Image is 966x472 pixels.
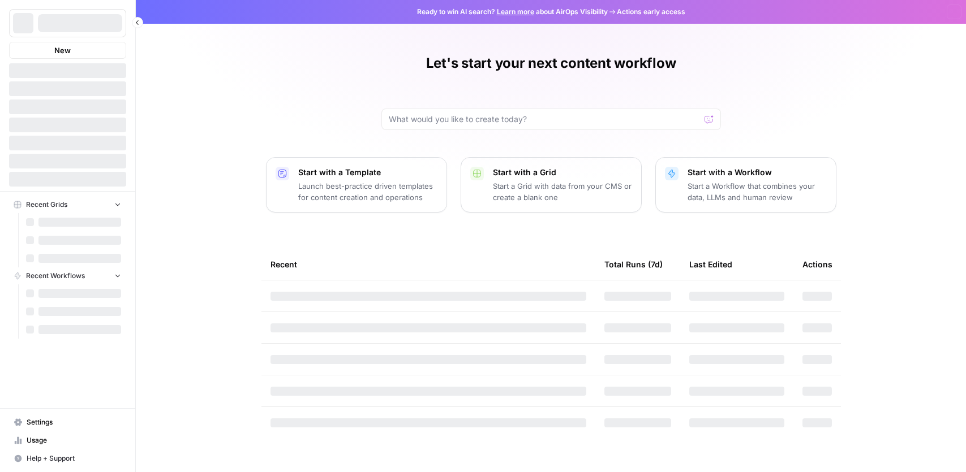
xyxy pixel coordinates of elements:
span: Actions early access [617,7,685,17]
a: Settings [9,413,126,431]
button: Recent Grids [9,196,126,213]
span: Recent Workflows [26,271,85,281]
button: Start with a GridStart a Grid with data from your CMS or create a blank one [461,157,642,213]
input: What would you like to create today? [389,114,700,125]
span: Help + Support [27,453,121,464]
h1: Let's start your next content workflow [426,54,676,72]
span: New [54,45,71,56]
p: Start with a Grid [493,167,632,178]
button: New [9,42,126,59]
p: Launch best-practice driven templates for content creation and operations [298,180,437,203]
p: Start a Workflow that combines your data, LLMs and human review [688,180,827,203]
span: Ready to win AI search? about AirOps Visibility [417,7,608,17]
p: Start with a Workflow [688,167,827,178]
button: Start with a WorkflowStart a Workflow that combines your data, LLMs and human review [655,157,836,213]
div: Recent [271,249,586,280]
a: Usage [9,431,126,449]
button: Recent Workflows [9,267,126,284]
span: Usage [27,435,121,445]
a: Learn more [497,7,534,16]
div: Actions [802,249,832,280]
button: Help + Support [9,449,126,467]
div: Last Edited [689,249,732,280]
span: Recent Grids [26,200,67,210]
span: Settings [27,417,121,427]
p: Start a Grid with data from your CMS or create a blank one [493,180,632,203]
p: Start with a Template [298,167,437,178]
button: Start with a TemplateLaunch best-practice driven templates for content creation and operations [266,157,447,213]
div: Total Runs (7d) [604,249,663,280]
